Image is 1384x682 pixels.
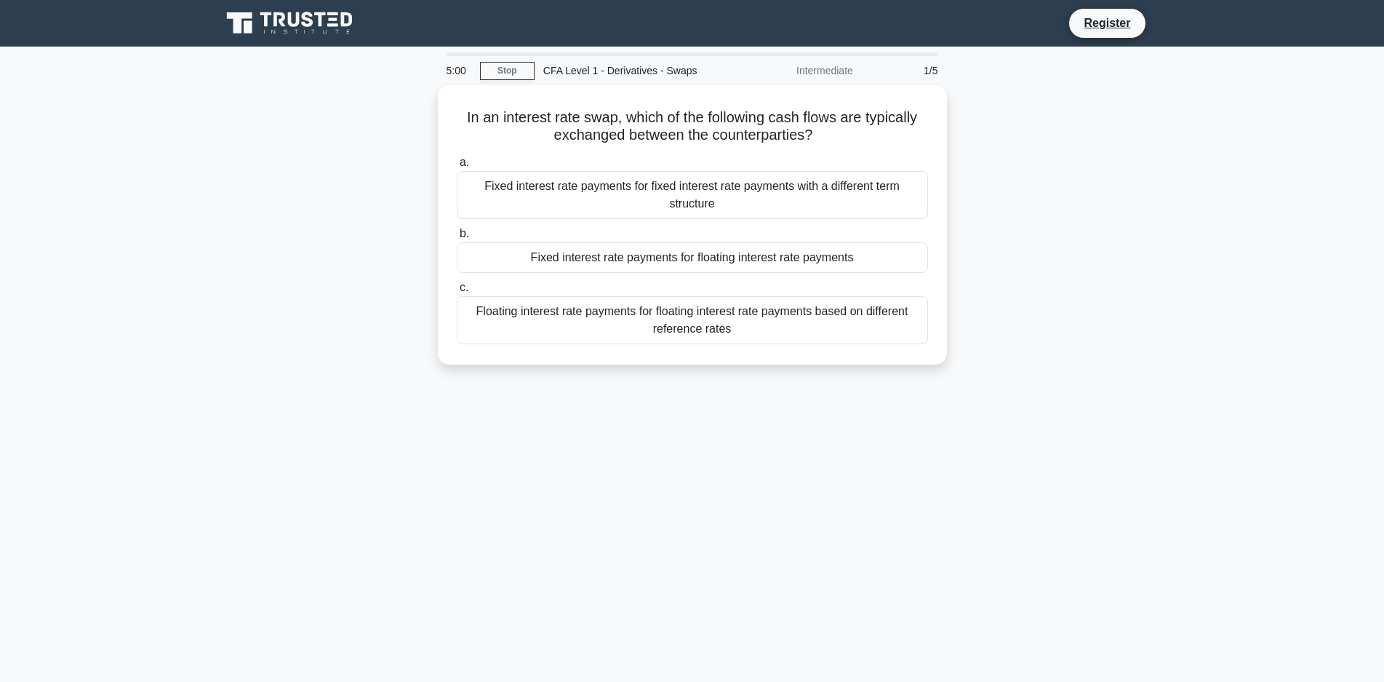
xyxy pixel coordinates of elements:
[460,156,469,168] span: a.
[455,108,929,145] h5: In an interest rate swap, which of the following cash flows are typically exchanged between the c...
[460,281,468,293] span: c.
[438,56,480,85] div: 5:00
[1075,14,1139,32] a: Register
[535,56,735,85] div: CFA Level 1 - Derivatives - Swaps
[862,56,947,85] div: 1/5
[480,62,535,80] a: Stop
[460,227,469,239] span: b.
[457,242,928,273] div: Fixed interest rate payments for floating interest rate payments
[457,171,928,219] div: Fixed interest rate payments for fixed interest rate payments with a different term structure
[735,56,862,85] div: Intermediate
[457,296,928,344] div: Floating interest rate payments for floating interest rate payments based on different reference ...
